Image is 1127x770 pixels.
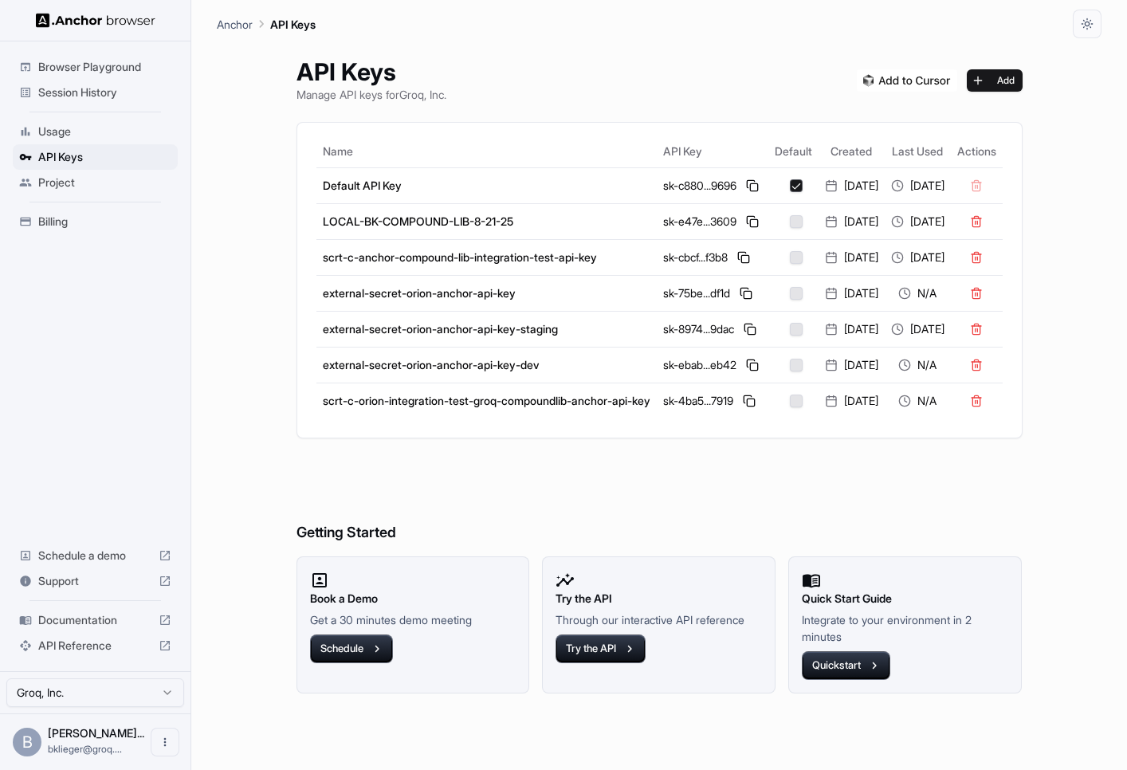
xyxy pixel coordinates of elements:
div: Schedule a demo [13,543,178,568]
span: Support [38,573,152,589]
div: sk-c880...9696 [663,176,762,195]
td: external-secret-orion-anchor-api-key-dev [316,347,657,383]
div: N/A [891,285,944,301]
div: API Reference [13,633,178,658]
td: external-secret-orion-anchor-api-key [316,275,657,311]
div: [DATE] [891,178,944,194]
button: Copy API key [740,320,760,339]
nav: breadcrumb [217,15,316,33]
img: Anchor Logo [36,13,155,28]
button: Quickstart [802,651,890,680]
div: Billing [13,209,178,234]
h6: Getting Started [296,458,1023,544]
div: Documentation [13,607,178,633]
span: Benjamin Klieger [48,726,144,740]
td: Default API Key [316,167,657,203]
button: Copy API key [743,212,762,231]
img: Add anchorbrowser MCP server to Cursor [857,69,957,92]
button: Try the API [556,634,646,663]
span: Documentation [38,612,152,628]
h1: API Keys [296,57,446,86]
td: LOCAL-BK-COMPOUND-LIB-8-21-25 [316,203,657,239]
div: [DATE] [825,357,878,373]
button: Copy API key [734,248,753,267]
p: API Keys [270,16,316,33]
div: B [13,728,41,756]
div: Browser Playground [13,54,178,80]
th: Actions [951,136,1003,167]
h2: Book a Demo [310,590,516,607]
th: API Key [657,136,768,167]
th: Created [819,136,885,167]
span: Billing [38,214,171,230]
div: [DATE] [891,214,944,230]
div: [DATE] [825,393,878,409]
div: API Keys [13,144,178,170]
p: Integrate to your environment in 2 minutes [802,611,1008,645]
span: API Reference [38,638,152,654]
span: Session History [38,84,171,100]
th: Name [316,136,657,167]
h2: Try the API [556,590,762,607]
div: sk-cbcf...f3b8 [663,248,762,267]
span: Schedule a demo [38,548,152,564]
div: sk-4ba5...7919 [663,391,762,411]
div: Session History [13,80,178,105]
div: [DATE] [825,285,878,301]
div: [DATE] [825,321,878,337]
div: N/A [891,357,944,373]
div: [DATE] [825,249,878,265]
div: [DATE] [825,214,878,230]
td: external-secret-orion-anchor-api-key-staging [316,311,657,347]
h2: Quick Start Guide [802,590,1008,607]
button: Copy API key [740,391,759,411]
td: scrt-c-orion-integration-test-groq-compoundlib-anchor-api-key [316,383,657,418]
span: Project [38,175,171,191]
div: sk-e47e...3609 [663,212,762,231]
span: API Keys [38,149,171,165]
div: Usage [13,119,178,144]
th: Default [768,136,819,167]
span: bklieger@groq.com [48,743,122,755]
p: Through our interactive API reference [556,611,762,628]
div: sk-8974...9dac [663,320,762,339]
p: Manage API keys for Groq, Inc. [296,86,446,103]
th: Last Used [885,136,951,167]
div: [DATE] [891,249,944,265]
p: Get a 30 minutes demo meeting [310,611,516,628]
span: Usage [38,124,171,139]
div: sk-ebab...eb42 [663,356,762,375]
div: [DATE] [825,178,878,194]
div: sk-75be...df1d [663,284,762,303]
button: Add [967,69,1023,92]
button: Open menu [151,728,179,756]
div: [DATE] [891,321,944,337]
button: Schedule [310,634,393,663]
div: Support [13,568,178,594]
td: scrt-c-anchor-compound-lib-integration-test-api-key [316,239,657,275]
button: Copy API key [743,176,762,195]
p: Anchor [217,16,253,33]
button: Copy API key [736,284,756,303]
span: Browser Playground [38,59,171,75]
button: Copy API key [743,356,762,375]
div: N/A [891,393,944,409]
div: Project [13,170,178,195]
